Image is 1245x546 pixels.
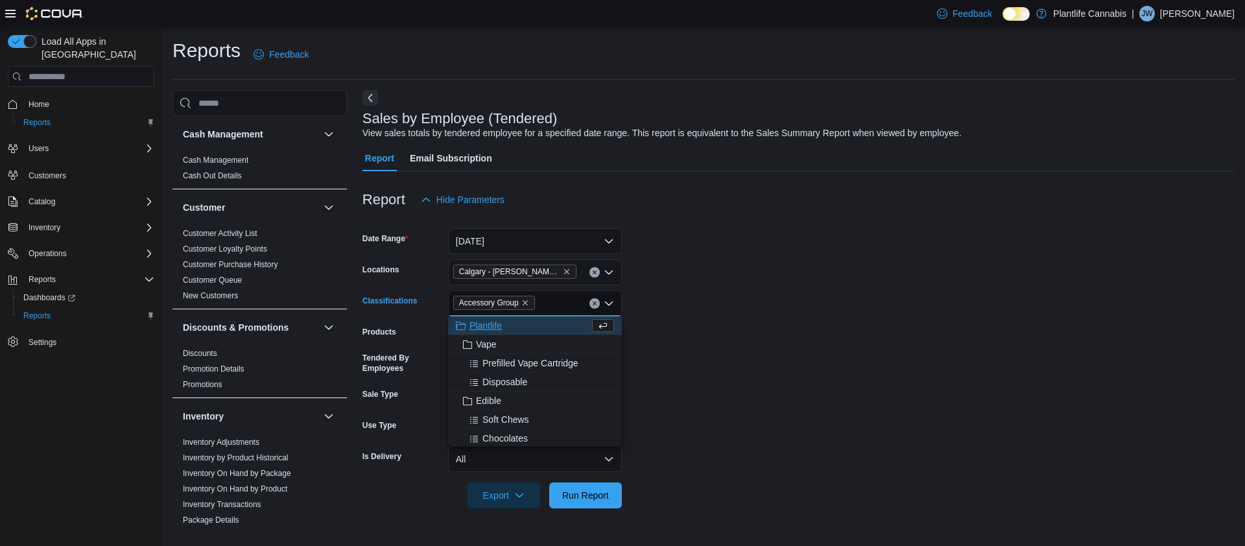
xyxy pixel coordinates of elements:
[589,298,600,309] button: Clear input
[183,516,239,525] a: Package Details
[459,265,560,278] span: Calgary - [PERSON_NAME] Regional
[183,171,242,181] span: Cash Out Details
[3,95,160,113] button: Home
[3,244,160,263] button: Operations
[18,308,154,324] span: Reports
[362,265,399,275] label: Locations
[410,145,492,171] span: Email Subscription
[448,335,622,354] button: Vape
[362,126,962,140] div: View sales totals by tendered employee for a specified date range. This report is equivalent to t...
[23,141,54,156] button: Users
[321,200,337,215] button: Customer
[23,220,154,235] span: Inventory
[183,364,244,374] a: Promotion Details
[604,267,614,278] button: Open list of options
[23,246,72,261] button: Operations
[183,349,217,358] a: Discounts
[562,489,609,502] span: Run Report
[13,113,160,132] button: Reports
[183,364,244,374] span: Promotion Details
[1002,7,1030,21] input: Dark Mode
[29,143,49,154] span: Users
[183,244,267,254] a: Customer Loyalty Points
[549,482,622,508] button: Run Report
[183,453,289,462] a: Inventory by Product Historical
[183,437,259,447] span: Inventory Adjustments
[26,7,84,20] img: Cova
[13,289,160,307] a: Dashboards
[476,338,497,351] span: Vape
[416,187,510,213] button: Hide Parameters
[18,290,80,305] a: Dashboards
[8,89,154,385] nav: Complex example
[13,307,160,325] button: Reports
[482,413,529,426] span: Soft Chews
[183,128,318,141] button: Cash Management
[23,292,75,303] span: Dashboards
[362,389,398,399] label: Sale Type
[362,353,443,374] label: Tendered By Employees
[23,220,65,235] button: Inventory
[453,296,535,310] span: Accessory Group
[23,168,71,184] a: Customers
[468,482,540,508] button: Export
[448,429,622,448] button: Chocolates
[1132,6,1134,21] p: |
[183,171,242,180] a: Cash Out Details
[362,327,396,337] label: Products
[183,499,261,510] span: Inventory Transactions
[183,276,242,285] a: Customer Queue
[29,171,66,181] span: Customers
[321,409,337,424] button: Inventory
[183,500,261,509] a: Inventory Transactions
[183,291,238,301] span: New Customers
[3,139,160,158] button: Users
[18,308,56,324] a: Reports
[18,290,154,305] span: Dashboards
[183,275,242,285] span: Customer Queue
[172,346,347,398] div: Discounts & Promotions
[23,141,154,156] span: Users
[18,115,56,130] a: Reports
[3,333,160,351] button: Settings
[183,228,257,239] span: Customer Activity List
[183,156,248,165] a: Cash Management
[3,219,160,237] button: Inventory
[183,348,217,359] span: Discounts
[248,42,314,67] a: Feedback
[183,410,224,423] h3: Inventory
[1160,6,1235,21] p: [PERSON_NAME]
[589,267,600,278] button: Clear input
[183,380,222,389] a: Promotions
[29,248,67,259] span: Operations
[482,357,578,370] span: Prefilled Vape Cartridge
[469,319,502,332] span: Plantlife
[29,196,55,207] span: Catalog
[321,320,337,335] button: Discounts & Promotions
[3,270,160,289] button: Reports
[448,446,622,472] button: All
[563,268,571,276] button: Remove Calgary - Shepard Regional from selection in this group
[183,438,259,447] a: Inventory Adjustments
[23,96,154,112] span: Home
[476,394,501,407] span: Edible
[23,246,154,261] span: Operations
[183,229,257,238] a: Customer Activity List
[453,265,576,279] span: Calgary - Shepard Regional
[362,233,409,244] label: Date Range
[183,468,291,479] span: Inventory On Hand by Package
[448,373,622,392] button: Disposable
[482,432,528,445] span: Chocolates
[29,274,56,285] span: Reports
[362,451,401,462] label: Is Delivery
[172,226,347,309] div: Customer
[1139,6,1155,21] div: Jessie Ward
[172,38,241,64] h1: Reports
[953,7,992,20] span: Feedback
[183,484,287,493] a: Inventory On Hand by Product
[29,99,49,110] span: Home
[183,128,263,141] h3: Cash Management
[183,260,278,269] a: Customer Purchase History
